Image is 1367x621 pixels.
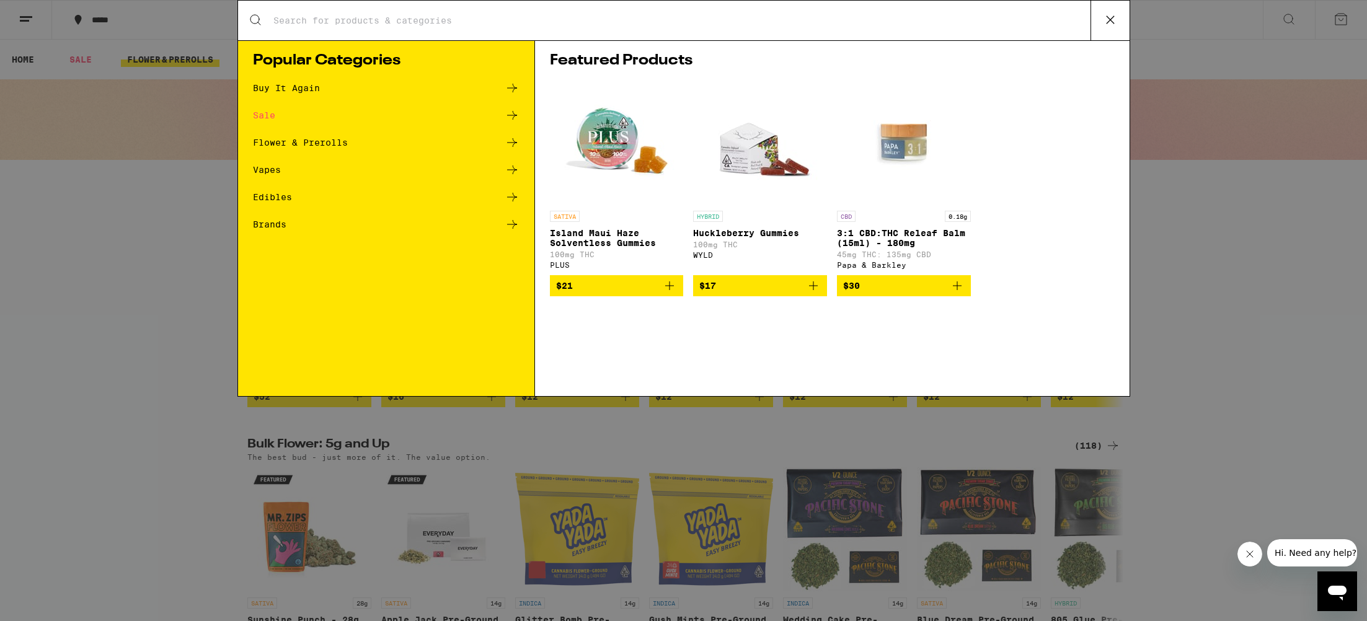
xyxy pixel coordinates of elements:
[550,275,684,296] button: Add to bag
[693,251,827,259] div: WYLD
[253,220,286,229] div: Brands
[253,108,520,123] a: Sale
[837,261,971,269] div: Papa & Barkley
[837,275,971,296] button: Add to bag
[693,275,827,296] button: Add to bag
[253,190,520,205] a: Edibles
[837,211,856,222] p: CBD
[699,281,716,291] span: $17
[693,240,827,249] p: 100mg THC
[253,53,520,68] h1: Popular Categories
[253,84,320,92] div: Buy It Again
[550,228,684,248] p: Island Maui Haze Solventless Gummies
[253,135,520,150] a: Flower & Prerolls
[945,211,971,222] p: 0.18g
[843,281,860,291] span: $30
[1317,571,1357,611] iframe: Button to launch messaging window
[837,228,971,248] p: 3:1 CBD:THC Releaf Balm (15ml) - 180mg
[273,15,1091,26] input: Search for products & categories
[253,217,520,232] a: Brands
[550,81,684,275] a: Open page for Island Maui Haze Solventless Gummies from PLUS
[1237,542,1262,566] iframe: Close message
[837,250,971,258] p: 45mg THC: 135mg CBD
[253,138,348,147] div: Flower & Prerolls
[556,281,573,291] span: $21
[550,250,684,258] p: 100mg THC
[555,81,679,205] img: PLUS - Island Maui Haze Solventless Gummies
[550,211,580,222] p: SATIVA
[253,111,275,120] div: Sale
[550,261,684,269] div: PLUS
[1267,539,1357,566] iframe: Message from company
[253,193,292,201] div: Edibles
[253,162,520,177] a: Vapes
[693,81,827,275] a: Open page for Huckleberry Gummies from WYLD
[842,81,966,205] img: Papa & Barkley - 3:1 CBD:THC Releaf Balm (15ml) - 180mg
[550,53,1115,68] h1: Featured Products
[253,165,281,174] div: Vapes
[693,211,723,222] p: HYBRID
[253,81,520,95] a: Buy It Again
[837,81,971,275] a: Open page for 3:1 CBD:THC Releaf Balm (15ml) - 180mg from Papa & Barkley
[698,81,822,205] img: WYLD - Huckleberry Gummies
[693,228,827,238] p: Huckleberry Gummies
